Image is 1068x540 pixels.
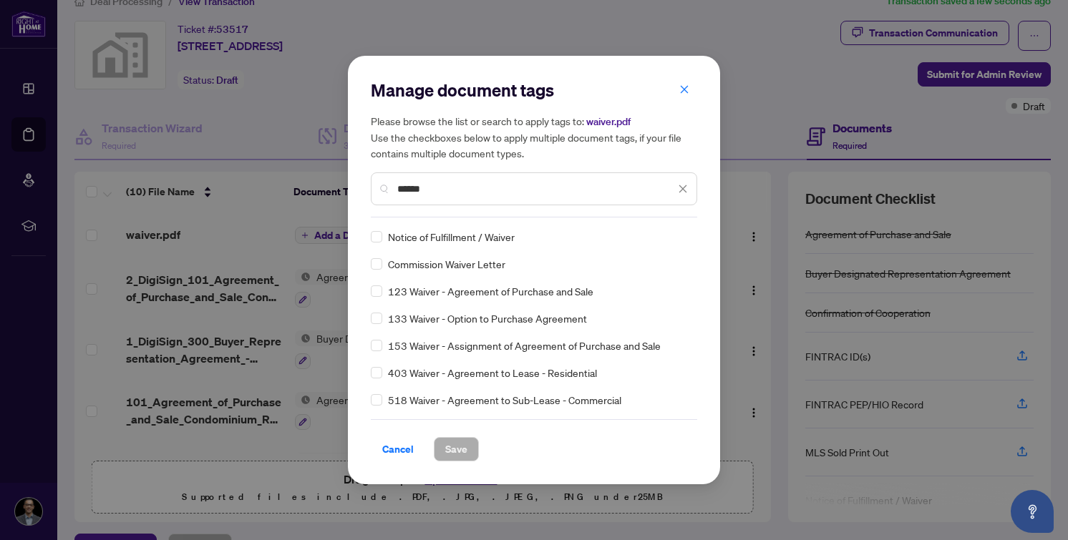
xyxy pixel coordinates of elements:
h5: Please browse the list or search to apply tags to: Use the checkboxes below to apply multiple doc... [371,113,697,161]
span: Commission Waiver Letter [388,256,505,272]
span: 403 Waiver - Agreement to Lease - Residential [388,365,597,381]
span: waiver.pdf [586,115,631,128]
button: Open asap [1011,490,1054,533]
span: 153 Waiver - Assignment of Agreement of Purchase and Sale [388,338,661,353]
span: 123 Waiver - Agreement of Purchase and Sale [388,283,593,299]
span: Cancel [382,438,414,461]
h2: Manage document tags [371,79,697,102]
span: 133 Waiver - Option to Purchase Agreement [388,310,587,326]
span: 518 Waiver - Agreement to Sub-Lease - Commercial [388,392,621,408]
span: close [678,184,688,194]
span: Notice of Fulfillment / Waiver [388,229,515,245]
button: Cancel [371,437,425,461]
button: Save [434,437,479,461]
span: close [679,84,689,94]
